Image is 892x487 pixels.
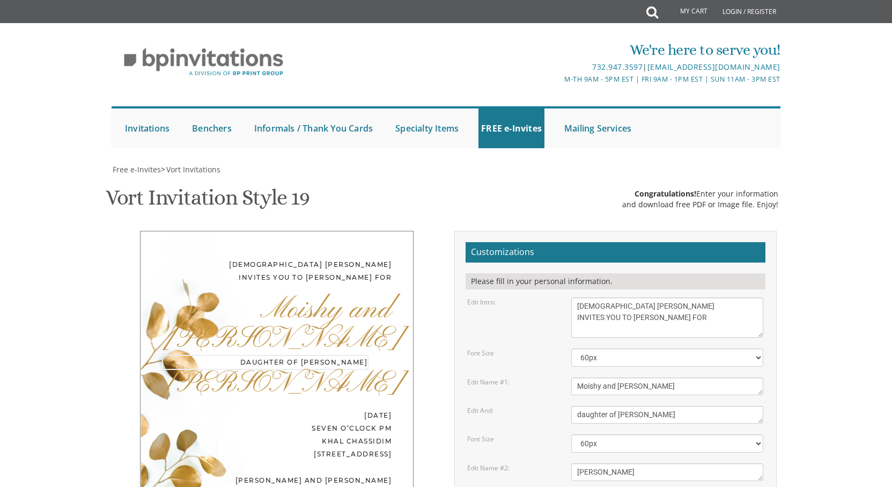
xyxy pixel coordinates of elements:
[562,108,634,148] a: Mailing Services
[165,164,220,175] a: Vort Invitations
[106,186,309,217] h1: Vort Invitation Style 19
[467,297,496,307] label: Edit Intro:
[466,273,765,289] div: Please fill in your personal information.
[635,188,696,199] span: Congratulations!
[393,108,461,148] a: Specialty Items
[647,62,780,72] a: [EMAIL_ADDRESS][DOMAIN_NAME]
[161,164,220,175] span: >
[335,74,780,85] div: M-Th 9am - 5pm EST | Fri 9am - 1pm EST | Sun 11am - 3pm EST
[335,39,780,61] div: We're here to serve you!
[189,108,234,148] a: Benchers
[592,62,643,72] a: 732.947.3597
[162,296,392,355] div: Moishy and [PERSON_NAME]
[166,164,220,175] span: Vort Invitations
[571,463,763,481] textarea: [PERSON_NAME]
[467,463,510,473] label: Edit Name #2:
[571,297,763,338] textarea: With much gratitude to Hashem We would like to invite you to The vort of our dear children
[162,355,368,370] div: daughter of [PERSON_NAME]
[467,348,494,358] label: Font Size
[622,199,778,210] div: and download free PDF or Image file. Enjoy!
[467,434,494,444] label: Font Size
[252,108,375,148] a: Informals / Thank You Cards
[335,61,780,74] div: |
[478,108,544,148] a: FREE e-Invites
[162,409,392,461] div: [DATE] seven o’clock pm Khal Chassidim [STREET_ADDRESS]
[112,40,296,84] img: BP Invitation Loft
[466,242,765,263] h2: Customizations
[122,108,172,148] a: Invitations
[467,377,510,387] label: Edit Name #1:
[112,164,161,175] a: Free e-Invites
[571,377,763,395] textarea: [PERSON_NAME]
[571,406,763,424] textarea: and
[113,164,161,175] span: Free e-Invites
[162,258,392,284] div: [DEMOGRAPHIC_DATA] [PERSON_NAME] INVITES YOU TO [PERSON_NAME] FOR
[162,370,392,399] div: [PERSON_NAME]
[825,420,892,471] iframe: chat widget
[657,1,715,23] a: My Cart
[467,406,493,415] label: Edit And:
[622,188,778,199] div: Enter your information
